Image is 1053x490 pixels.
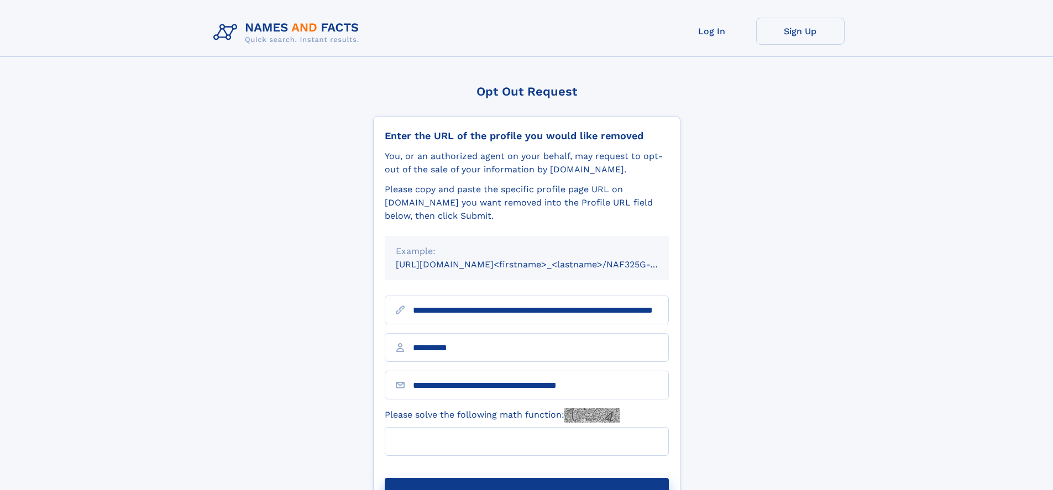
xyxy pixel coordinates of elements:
[385,150,669,176] div: You, or an authorized agent on your behalf, may request to opt-out of the sale of your informatio...
[385,183,669,223] div: Please copy and paste the specific profile page URL on [DOMAIN_NAME] you want removed into the Pr...
[396,245,658,258] div: Example:
[385,130,669,142] div: Enter the URL of the profile you would like removed
[668,18,756,45] a: Log In
[385,408,620,423] label: Please solve the following math function:
[756,18,845,45] a: Sign Up
[209,18,368,48] img: Logo Names and Facts
[373,85,680,98] div: Opt Out Request
[396,259,690,270] small: [URL][DOMAIN_NAME]<firstname>_<lastname>/NAF325G-xxxxxxxx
